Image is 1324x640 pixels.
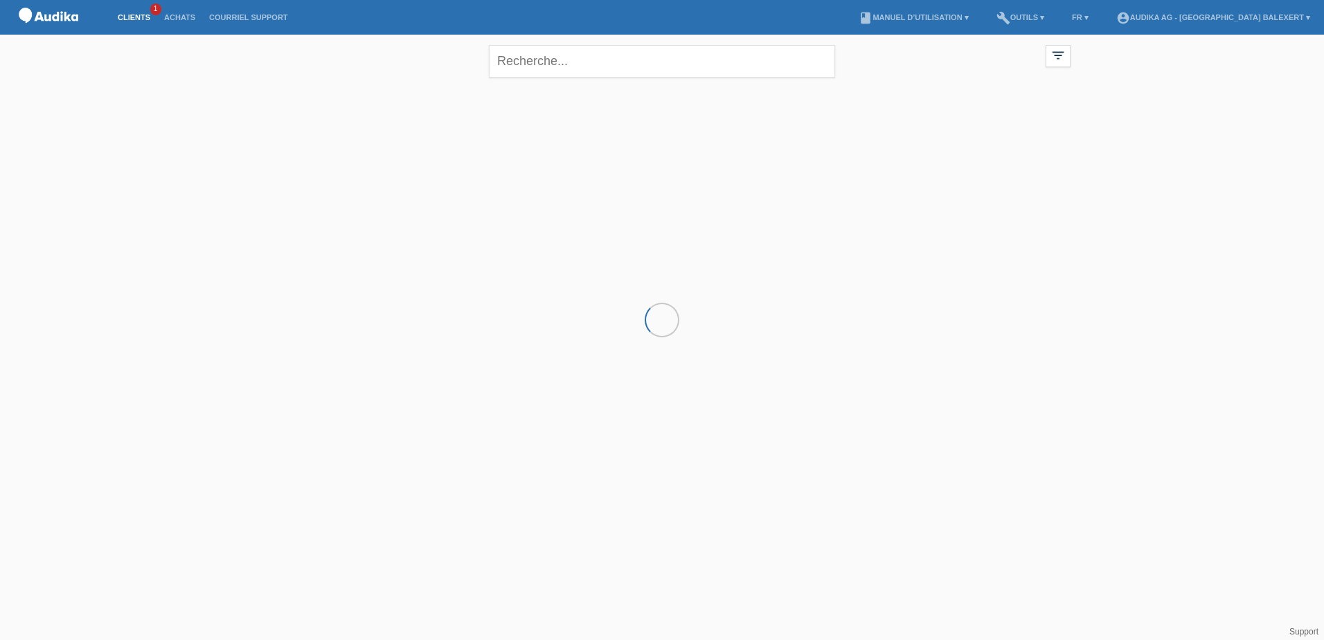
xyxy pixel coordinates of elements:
input: Recherche... [489,45,835,78]
i: build [996,11,1010,25]
i: book [859,11,873,25]
i: account_circle [1116,11,1130,25]
a: bookManuel d’utilisation ▾ [852,13,975,21]
a: Clients [111,13,157,21]
a: POS — MF Group [14,27,83,37]
i: filter_list [1050,48,1066,63]
a: buildOutils ▾ [990,13,1051,21]
a: Achats [157,13,202,21]
a: FR ▾ [1065,13,1095,21]
a: Support [1289,627,1318,637]
span: 1 [150,3,161,15]
a: account_circleAudika AG - [GEOGRAPHIC_DATA] Balexert ▾ [1109,13,1317,21]
a: Courriel Support [202,13,294,21]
